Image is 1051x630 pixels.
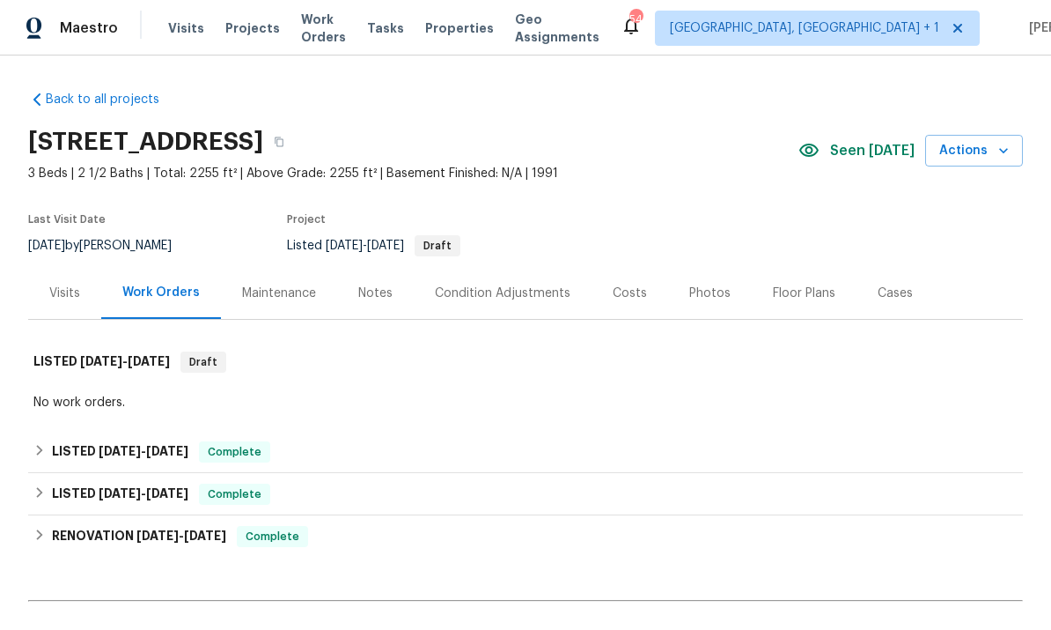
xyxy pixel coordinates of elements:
[99,445,141,457] span: [DATE]
[182,353,224,371] span: Draft
[613,285,647,302] div: Costs
[689,285,731,302] div: Photos
[939,140,1009,162] span: Actions
[52,441,188,463] h6: LISTED
[99,445,188,457] span: -
[28,91,197,108] a: Back to all projects
[49,285,80,302] div: Visits
[425,19,494,37] span: Properties
[28,473,1023,515] div: LISTED [DATE]-[DATE]Complete
[925,135,1023,167] button: Actions
[52,526,226,547] h6: RENOVATION
[136,530,179,542] span: [DATE]
[28,334,1023,390] div: LISTED [DATE]-[DATE]Draft
[28,165,798,182] span: 3 Beds | 2 1/2 Baths | Total: 2255 ft² | Above Grade: 2255 ft² | Basement Finished: N/A | 1991
[830,142,915,159] span: Seen [DATE]
[263,126,295,158] button: Copy Address
[28,240,65,252] span: [DATE]
[80,355,170,367] span: -
[33,352,170,373] h6: LISTED
[242,285,316,302] div: Maintenance
[225,19,280,37] span: Projects
[301,11,346,46] span: Work Orders
[60,19,118,37] span: Maestro
[28,431,1023,473] div: LISTED [DATE]-[DATE]Complete
[773,285,835,302] div: Floor Plans
[239,528,306,545] span: Complete
[28,515,1023,558] div: RENOVATION [DATE]-[DATE]Complete
[878,285,913,302] div: Cases
[326,240,363,252] span: [DATE]
[122,284,200,301] div: Work Orders
[358,285,393,302] div: Notes
[99,487,188,500] span: -
[28,133,263,151] h2: [STREET_ADDRESS]
[136,530,226,542] span: -
[287,240,460,252] span: Listed
[80,355,122,367] span: [DATE]
[146,445,188,457] span: [DATE]
[201,443,268,461] span: Complete
[367,22,404,34] span: Tasks
[99,487,141,500] span: [DATE]
[168,19,204,37] span: Visits
[670,19,939,37] span: [GEOGRAPHIC_DATA], [GEOGRAPHIC_DATA] + 1
[201,485,268,503] span: Complete
[515,11,599,46] span: Geo Assignments
[146,487,188,500] span: [DATE]
[326,240,404,252] span: -
[52,484,188,505] h6: LISTED
[416,241,459,251] span: Draft
[28,214,106,225] span: Last Visit Date
[435,285,570,302] div: Condition Adjustments
[184,530,226,542] span: [DATE]
[629,11,642,28] div: 54
[28,235,193,256] div: by [PERSON_NAME]
[287,214,326,225] span: Project
[367,240,404,252] span: [DATE]
[128,355,170,367] span: [DATE]
[33,394,1018,411] div: No work orders.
